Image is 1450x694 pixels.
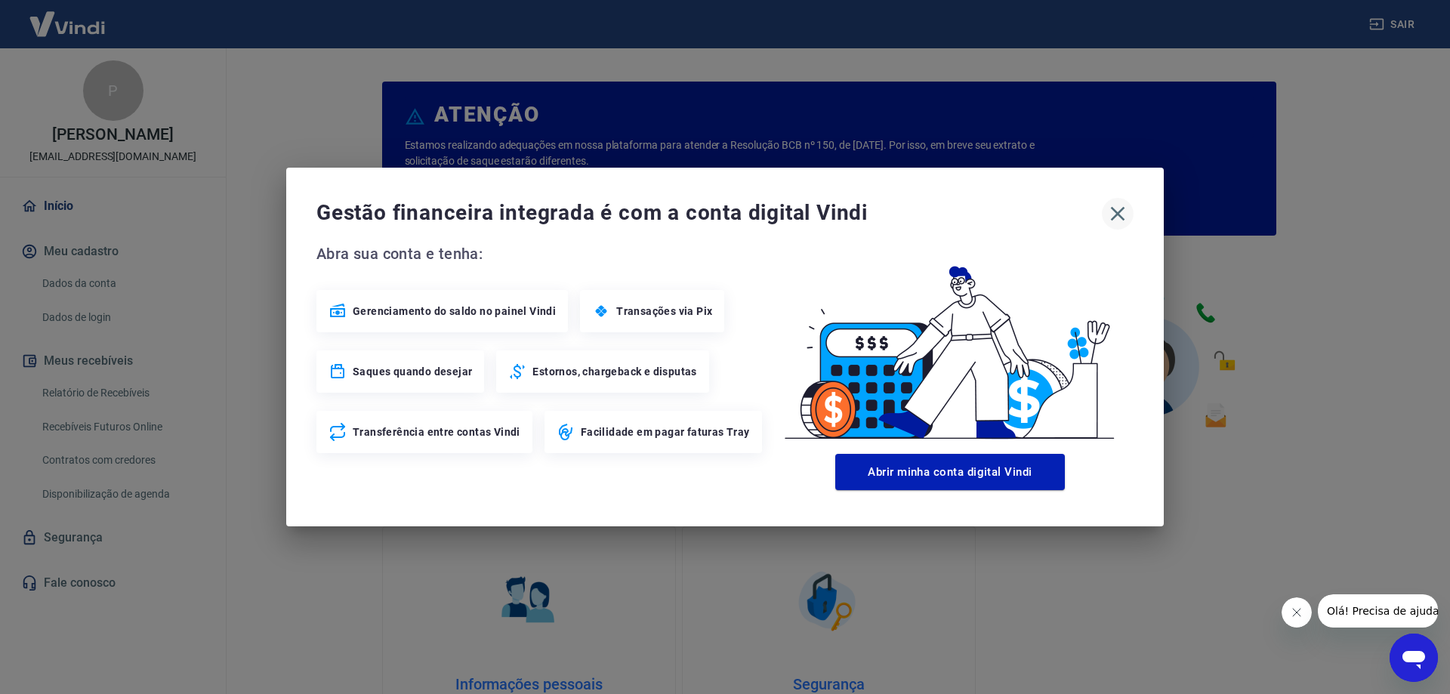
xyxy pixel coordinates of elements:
[9,11,127,23] span: Olá! Precisa de ajuda?
[316,198,1102,228] span: Gestão financeira integrada é com a conta digital Vindi
[532,364,696,379] span: Estornos, chargeback e disputas
[835,454,1065,490] button: Abrir minha conta digital Vindi
[767,242,1134,448] img: Good Billing
[353,424,520,440] span: Transferência entre contas Vindi
[1282,597,1312,628] iframe: Fechar mensagem
[353,364,472,379] span: Saques quando desejar
[581,424,750,440] span: Facilidade em pagar faturas Tray
[616,304,712,319] span: Transações via Pix
[1390,634,1438,682] iframe: Botão para abrir a janela de mensagens
[353,304,556,319] span: Gerenciamento do saldo no painel Vindi
[316,242,767,266] span: Abra sua conta e tenha:
[1318,594,1438,628] iframe: Mensagem da empresa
